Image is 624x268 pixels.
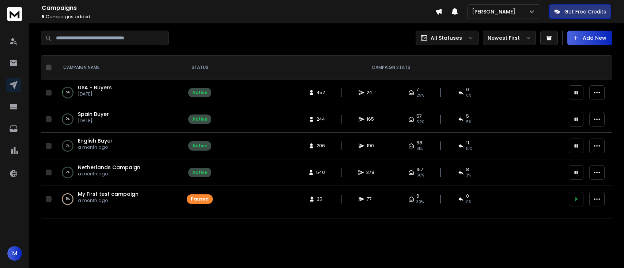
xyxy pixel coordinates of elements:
[78,144,113,150] p: a month ago
[466,140,469,146] span: 11
[416,119,424,125] span: 52 %
[317,90,325,96] span: 452
[192,116,207,122] div: Active
[66,169,69,176] p: 2 %
[217,56,564,79] th: CAMPAIGN STATS
[367,90,374,96] span: 24
[54,56,182,79] th: CAMPAIGN NAME
[466,146,472,152] span: 10 %
[416,199,424,205] span: 30 %
[466,172,471,178] span: 3 %
[7,7,22,21] img: logo
[416,93,424,98] span: 29 %
[416,146,423,152] span: 61 %
[317,196,324,202] span: 20
[367,196,374,202] span: 77
[54,186,182,213] td: 5%My First test campaigna month ago
[54,79,182,106] td: 5%USA - Buyers[DATE]
[78,118,109,124] p: [DATE]
[416,140,422,146] span: 68
[66,195,70,203] p: 5 %
[549,4,611,19] button: Get Free Credits
[78,110,109,118] a: Spain Buyer
[66,142,69,149] p: 0 %
[431,34,462,42] p: All Statuses
[416,167,423,172] span: 157
[78,91,112,97] p: [DATE]
[317,143,325,149] span: 206
[78,84,112,91] a: USA - Buyers
[42,4,435,12] h1: Campaigns
[7,246,22,261] button: M
[191,196,209,202] div: Paused
[66,116,69,123] p: 2 %
[54,106,182,133] td: 2%Spain Buyer[DATE]
[466,93,471,98] span: 0 %
[42,14,435,20] p: Campaigns added
[66,89,70,96] p: 5 %
[466,167,469,172] span: 8
[366,170,374,175] span: 378
[483,31,536,45] button: Newest First
[466,113,469,119] span: 5
[78,190,139,198] a: My First test campaign
[564,8,606,15] p: Get Free Credits
[54,133,182,159] td: 0%English Buyera month ago
[182,56,217,79] th: STATUS
[367,116,374,122] span: 165
[416,87,419,93] span: 7
[78,198,139,203] p: a month ago
[42,13,45,20] span: 5
[78,137,113,144] a: English Buyer
[78,171,140,177] p: a month ago
[192,143,207,149] div: Active
[466,193,469,199] span: 0
[466,87,469,93] span: 0
[317,116,325,122] span: 244
[54,159,182,186] td: 2%Netherlands Campaigna month ago
[466,199,471,205] span: 0 %
[192,90,207,96] div: Active
[416,113,422,119] span: 57
[466,119,471,125] span: 5 %
[567,31,612,45] button: Add New
[316,170,325,175] span: 540
[192,170,207,175] div: Active
[78,164,140,171] a: Netherlands Campaign
[416,193,419,199] span: 6
[472,8,518,15] p: [PERSON_NAME]
[367,143,374,149] span: 190
[416,172,424,178] span: 66 %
